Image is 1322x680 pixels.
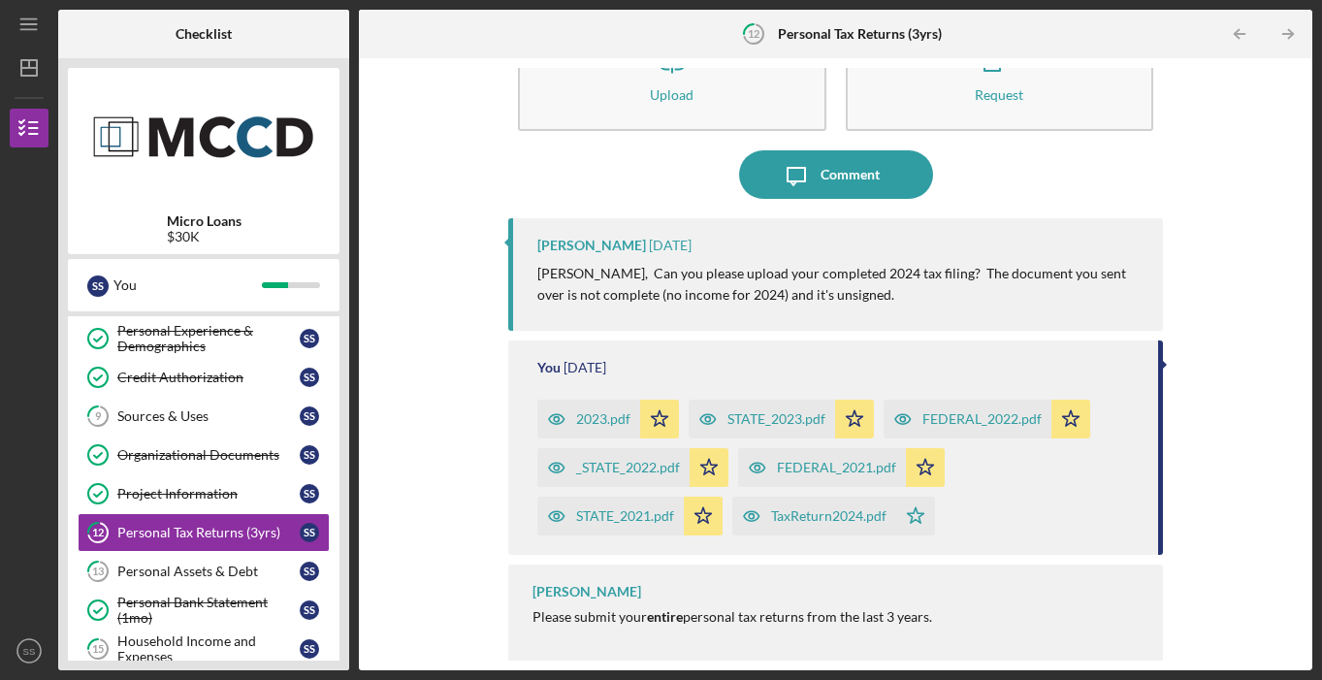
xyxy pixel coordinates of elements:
div: Personal Bank Statement (1mo) [117,595,300,626]
button: Comment [739,150,933,199]
div: You [537,360,561,375]
div: [PERSON_NAME] [537,238,646,253]
a: Organizational DocumentsSS [78,436,330,474]
div: FEDERAL_2021.pdf [777,460,896,475]
time: 2025-09-10 17:42 [564,360,606,375]
div: FEDERAL_2022.pdf [922,411,1042,427]
div: Project Information [117,486,300,502]
div: S S [300,329,319,348]
div: S S [300,484,319,503]
div: S S [87,275,109,297]
div: S S [300,639,319,659]
div: [PERSON_NAME] [532,584,641,599]
button: STATE_2021.pdf [537,497,723,535]
div: TaxReturn2024.pdf [771,508,887,524]
div: Please submit your personal tax returns from the last 3 years. [532,609,932,625]
div: _STATE_2022.pdf [576,460,680,475]
time: 2025-09-11 20:34 [649,238,692,253]
div: 2023.pdf [576,411,630,427]
div: S S [300,523,319,542]
div: STATE_2021.pdf [576,508,674,524]
b: Checklist [176,26,232,42]
button: TaxReturn2024.pdf [732,497,935,535]
div: $30K [167,229,242,244]
a: Project InformationSS [78,474,330,513]
a: 9Sources & UsesSS [78,397,330,436]
div: Comment [821,150,880,199]
text: SS [23,646,36,657]
a: Personal Experience & DemographicsSS [78,319,330,358]
div: Credit Authorization [117,370,300,385]
div: Request [975,87,1023,102]
button: 2023.pdf [537,400,679,438]
a: 13Personal Assets & DebtSS [78,552,330,591]
p: [PERSON_NAME], Can you please upload your completed 2024 tax filing? The document you sent over i... [537,263,1143,307]
b: Personal Tax Returns (3yrs) [778,26,942,42]
button: _STATE_2022.pdf [537,448,728,487]
div: Personal Tax Returns (3yrs) [117,525,300,540]
tspan: 13 [92,566,104,578]
button: FEDERAL_2022.pdf [884,400,1090,438]
div: Personal Assets & Debt [117,564,300,579]
button: SS [10,631,48,670]
button: Request [846,19,1153,131]
div: S S [300,368,319,387]
b: Micro Loans [167,213,242,229]
strong: entire [647,608,683,625]
div: Household Income and Expenses [117,633,300,664]
div: S S [300,445,319,465]
div: Personal Experience & Demographics [117,323,300,354]
div: Organizational Documents [117,447,300,463]
div: Sources & Uses [117,408,300,424]
img: Product logo [68,78,339,194]
div: STATE_2023.pdf [727,411,825,427]
a: Credit AuthorizationSS [78,358,330,397]
div: Upload [650,87,693,102]
a: 15Household Income and ExpensesSS [78,630,330,668]
button: STATE_2023.pdf [689,400,874,438]
div: S S [300,600,319,620]
button: FEDERAL_2021.pdf [738,448,945,487]
tspan: 9 [95,410,102,423]
button: Upload [518,19,825,131]
tspan: 15 [92,643,104,656]
div: You [113,269,262,302]
tspan: 12 [748,27,759,40]
div: S S [300,562,319,581]
a: Personal Bank Statement (1mo)SS [78,591,330,630]
tspan: 12 [92,527,104,539]
div: S S [300,406,319,426]
a: 12Personal Tax Returns (3yrs)SS [78,513,330,552]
